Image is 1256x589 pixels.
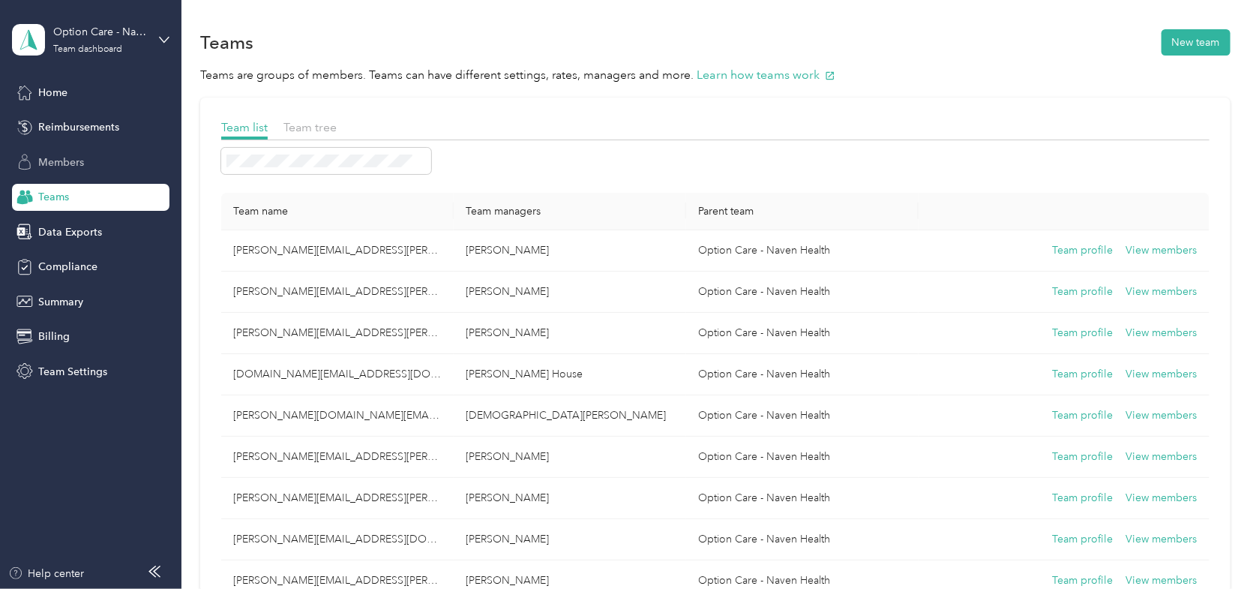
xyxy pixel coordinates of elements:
span: Home [38,85,67,101]
td: Option Care - Naven Health [686,354,919,395]
button: View members [1126,407,1198,424]
iframe: Everlance-gr Chat Button Frame [1172,505,1256,589]
button: View members [1126,490,1198,506]
td: mary.harden@navenhealth.com [221,230,454,272]
p: [DEMOGRAPHIC_DATA][PERSON_NAME] [466,407,674,424]
th: Team managers [454,193,686,230]
button: View members [1126,531,1198,548]
span: Summary [38,294,83,310]
span: Members [38,155,84,170]
button: Help center [8,566,85,581]
td: Option Care - Naven Health [686,313,919,354]
button: Team profile [1052,284,1113,300]
h1: Teams [200,35,253,50]
td: lisa.stringer@navenhealth.com [221,313,454,354]
td: olga.roman@navenhealth.com [221,519,454,560]
td: Option Care - Naven Health [686,230,919,272]
button: View members [1126,325,1198,341]
button: Team profile [1052,407,1113,424]
td: Option Care - Naven Health [686,478,919,519]
button: Team profile [1052,572,1113,589]
p: [PERSON_NAME] [466,325,674,341]
p: [PERSON_NAME] House [466,366,674,383]
td: aimee.buchanan@navenhealth.com [221,272,454,313]
td: Option Care - Naven Health [686,395,919,437]
td: erica.house@navenhealth.com [221,354,454,395]
th: Team name [221,193,454,230]
p: Teams are groups of members. Teams can have different settings, rates, managers and more. [200,66,1231,85]
p: [PERSON_NAME] [466,490,674,506]
td: Option Care - Naven Health [686,272,919,313]
span: Team Settings [38,364,107,380]
span: Teams [38,189,69,205]
div: Team dashboard [53,45,122,54]
button: New team [1162,29,1231,56]
button: Team profile [1052,242,1113,259]
button: Team profile [1052,366,1113,383]
span: Billing [38,329,70,344]
td: Option Care - Naven Health [686,519,919,560]
td: christen.ford@navenhealth.com [221,395,454,437]
button: View members [1126,284,1198,300]
th: Parent team [686,193,919,230]
button: Team profile [1052,449,1113,465]
span: Team tree [283,120,337,134]
p: [PERSON_NAME] [466,531,674,548]
p: [PERSON_NAME] [466,284,674,300]
button: Team profile [1052,531,1113,548]
span: Data Exports [38,224,102,240]
p: [PERSON_NAME] [466,449,674,465]
td: Option Care - Naven Health [686,437,919,478]
button: View members [1126,366,1198,383]
button: Learn how teams work [697,66,835,85]
span: Reimbursements [38,119,119,135]
td: jason.edelmann@navenhealth.com [221,478,454,519]
button: Team profile [1052,325,1113,341]
p: [PERSON_NAME] [466,572,674,589]
button: Team profile [1052,490,1113,506]
button: View members [1126,572,1198,589]
td: leslie.hixon@navenhealth.com [221,437,454,478]
span: Team list [221,120,268,134]
p: [PERSON_NAME] [466,242,674,259]
button: View members [1126,449,1198,465]
span: Compliance [38,259,97,275]
div: Option Care - Naven Health [53,24,147,40]
button: View members [1126,242,1198,259]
